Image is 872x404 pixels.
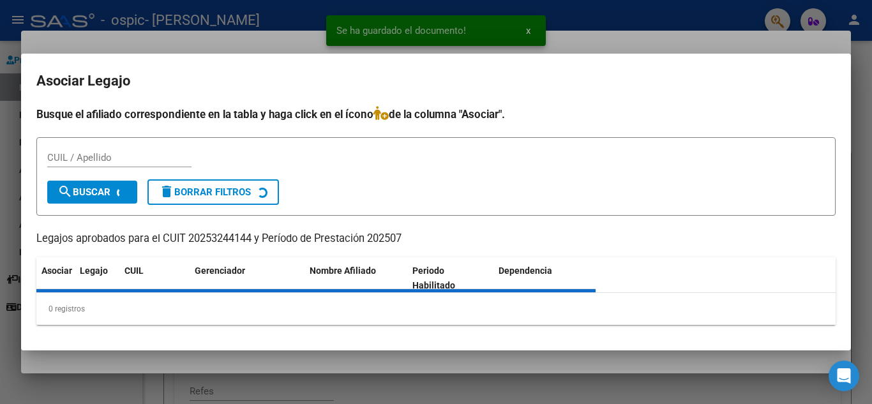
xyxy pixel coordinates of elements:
datatable-header-cell: Periodo Habilitado [407,257,493,299]
datatable-header-cell: Dependencia [493,257,596,299]
button: Buscar [47,181,137,204]
div: 0 registros [36,293,836,325]
h2: Asociar Legajo [36,69,836,93]
datatable-header-cell: Legajo [75,257,119,299]
datatable-header-cell: Nombre Afiliado [304,257,407,299]
mat-icon: search [57,184,73,199]
span: CUIL [124,266,144,276]
span: Gerenciador [195,266,245,276]
span: Nombre Afiliado [310,266,376,276]
datatable-header-cell: Gerenciador [190,257,304,299]
span: Legajo [80,266,108,276]
button: Borrar Filtros [147,179,279,205]
span: Periodo Habilitado [412,266,455,290]
p: Legajos aprobados para el CUIT 20253244144 y Período de Prestación 202507 [36,231,836,247]
h4: Busque el afiliado correspondiente en la tabla y haga click en el ícono de la columna "Asociar". [36,106,836,123]
span: Buscar [57,186,110,198]
div: Open Intercom Messenger [829,361,859,391]
span: Borrar Filtros [159,186,251,198]
mat-icon: delete [159,184,174,199]
span: Dependencia [499,266,552,276]
span: Asociar [41,266,72,276]
datatable-header-cell: CUIL [119,257,190,299]
datatable-header-cell: Asociar [36,257,75,299]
